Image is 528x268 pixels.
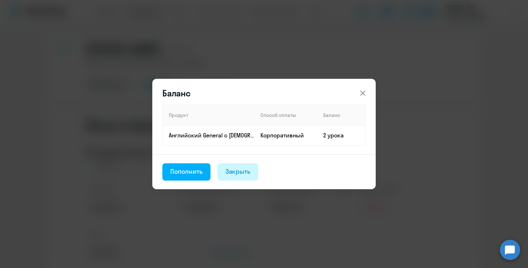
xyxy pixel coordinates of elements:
button: Закрыть [218,163,259,181]
div: Пополнить [170,167,203,176]
p: Английский General с [DEMOGRAPHIC_DATA] преподавателем [169,131,254,139]
button: Пополнить [162,163,210,181]
th: Способ оплаты [255,105,318,125]
div: Закрыть [226,167,251,176]
th: Баланс [318,105,365,125]
td: Корпоративный [255,125,318,145]
header: Баланс [152,87,376,99]
td: 2 урока [318,125,365,145]
th: Продукт [163,105,255,125]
